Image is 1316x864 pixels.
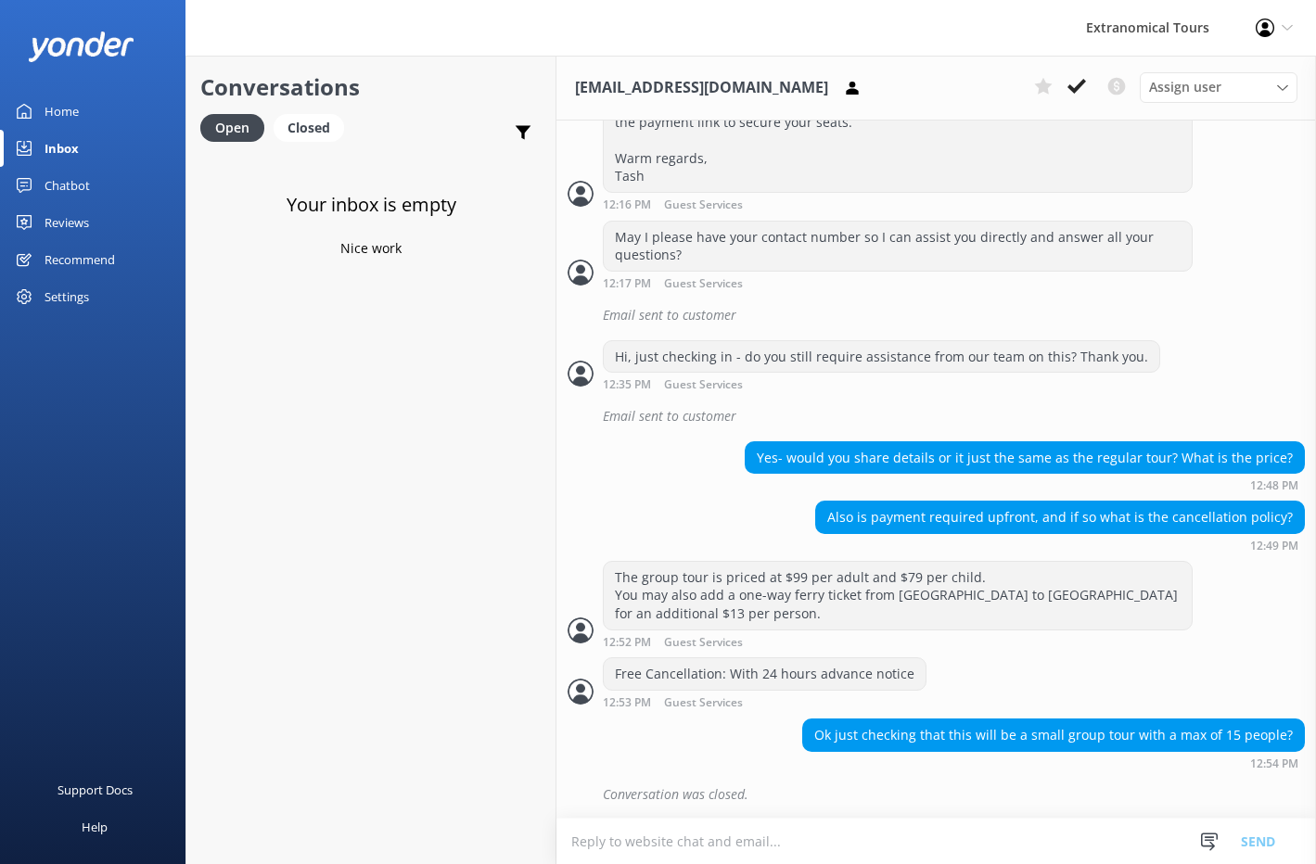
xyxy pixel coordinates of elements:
[1250,540,1298,552] strong: 12:49 PM
[603,637,651,649] strong: 12:52 PM
[803,719,1304,751] div: Ok just checking that this will be a small group tour with a max of 15 people?
[45,241,115,278] div: Recommend
[604,341,1159,373] div: Hi, just checking in - do you still require assistance from our team on this? Thank you.
[664,379,743,391] span: Guest Services
[45,278,89,315] div: Settings
[664,278,743,290] span: Guest Services
[603,695,926,709] div: Oct 05 2025 12:53pm (UTC -07:00) America/Tijuana
[274,117,353,137] a: Closed
[603,377,1160,391] div: Oct 05 2025 12:35pm (UTC -07:00) America/Tijuana
[57,771,133,808] div: Support Docs
[745,478,1305,491] div: Oct 05 2025 12:48pm (UTC -07:00) America/Tijuana
[1140,72,1297,102] div: Assign User
[604,658,926,690] div: Free Cancellation: With 24 hours advance notice
[603,276,1193,290] div: Oct 05 2025 12:17pm (UTC -07:00) America/Tijuana
[1250,480,1298,491] strong: 12:48 PM
[603,779,1305,810] div: Conversation was closed.
[575,76,828,100] h3: [EMAIL_ADDRESS][DOMAIN_NAME]
[568,299,1305,331] div: 2025-10-05T19:21:21.760
[603,379,651,391] strong: 12:35 PM
[603,299,1305,331] div: Email sent to customer
[603,199,651,211] strong: 12:16 PM
[287,190,456,220] h3: Your inbox is empty
[45,93,79,130] div: Home
[746,442,1304,474] div: Yes- would you share details or it just the same as the regular tour? What is the price?
[45,204,89,241] div: Reviews
[200,117,274,137] a: Open
[1149,77,1221,97] span: Assign user
[664,697,743,709] span: Guest Services
[604,562,1192,629] div: The group tour is priced at $99 per adult and $79 per child. You may also add a one-way ferry tic...
[603,197,1193,211] div: Oct 05 2025 12:16pm (UTC -07:00) America/Tijuana
[274,114,344,142] div: Closed
[815,539,1305,552] div: Oct 05 2025 12:49pm (UTC -07:00) America/Tijuana
[1250,758,1298,769] strong: 12:54 PM
[45,130,79,167] div: Inbox
[604,222,1192,271] div: May I please have your contact number so I can assist you directly and answer all your questions?
[664,637,743,649] span: Guest Services
[82,808,108,845] div: Help
[603,697,651,709] strong: 12:53 PM
[340,238,402,259] p: Nice work
[568,779,1305,810] div: 2025-10-06T03:44:05.566
[603,278,651,290] strong: 12:17 PM
[45,167,90,204] div: Chatbot
[802,756,1305,769] div: Oct 05 2025 12:54pm (UTC -07:00) America/Tijuana
[664,199,743,211] span: Guest Services
[603,400,1305,432] div: Email sent to customer
[603,635,1193,649] div: Oct 05 2025 12:52pm (UTC -07:00) America/Tijuana
[816,502,1304,533] div: Also is payment required upfront, and if so what is the cancellation policy?
[568,400,1305,432] div: 2025-10-05T19:38:20.437
[28,32,134,62] img: yonder-white-logo.png
[200,114,264,142] div: Open
[200,70,542,105] h2: Conversations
